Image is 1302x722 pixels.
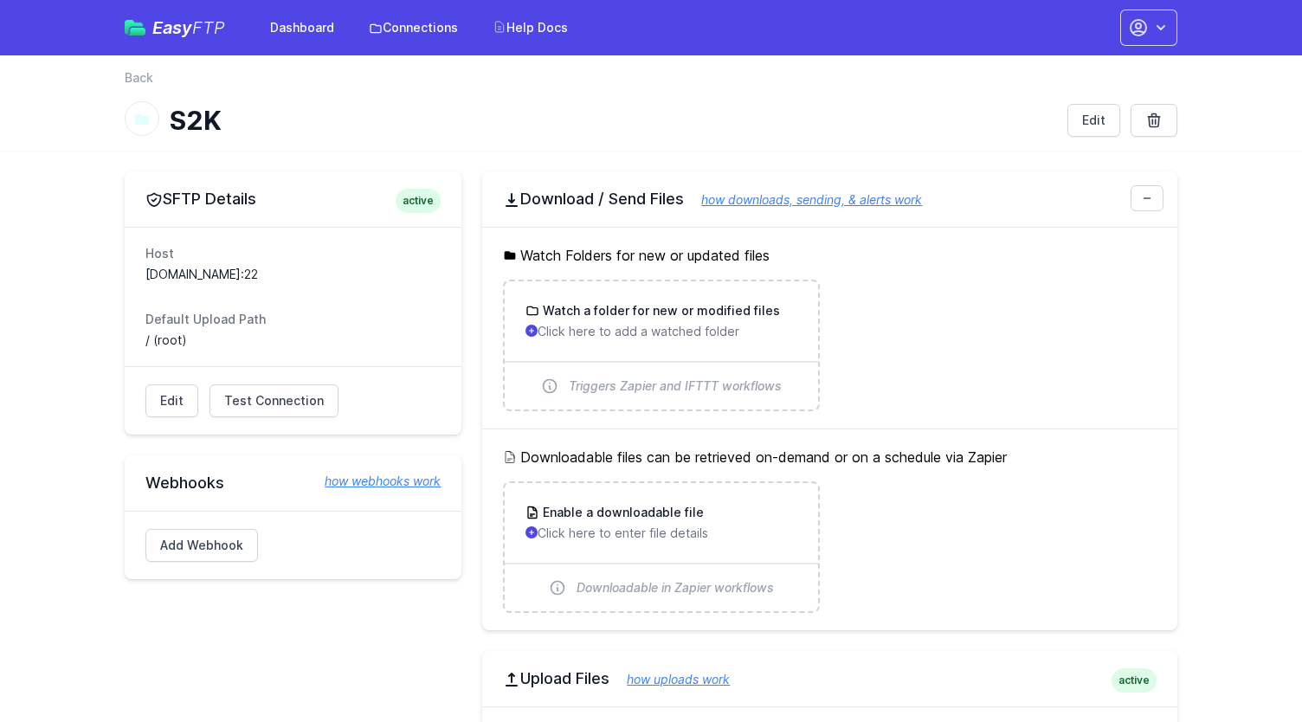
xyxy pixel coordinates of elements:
[209,384,338,417] a: Test Connection
[569,377,782,395] span: Triggers Zapier and IFTTT workflows
[505,483,817,611] a: Enable a downloadable file Click here to enter file details Downloadable in Zapier workflows
[525,323,796,340] p: Click here to add a watched folder
[145,384,198,417] a: Edit
[125,69,153,87] a: Back
[684,192,922,207] a: how downloads, sending, & alerts work
[145,245,441,262] dt: Host
[1112,668,1157,693] span: active
[260,12,345,43] a: Dashboard
[125,69,1177,97] nav: Breadcrumb
[503,668,1157,689] h2: Upload Files
[609,672,730,687] a: how uploads work
[539,302,780,319] h3: Watch a folder for new or modified files
[577,579,774,596] span: Downloadable in Zapier workflows
[145,189,441,210] h2: SFTP Details
[396,189,441,213] span: active
[503,189,1157,210] h2: Download / Send Files
[192,17,225,38] span: FTP
[145,473,441,493] h2: Webhooks
[152,19,225,36] span: Easy
[539,504,704,521] h3: Enable a downloadable file
[505,281,817,409] a: Watch a folder for new or modified files Click here to add a watched folder Triggers Zapier and I...
[145,311,441,328] dt: Default Upload Path
[125,19,225,36] a: EasyFTP
[1067,104,1120,137] a: Edit
[503,447,1157,467] h5: Downloadable files can be retrieved on-demand or on a schedule via Zapier
[358,12,468,43] a: Connections
[145,332,441,349] dd: / (root)
[145,529,258,562] a: Add Webhook
[482,12,578,43] a: Help Docs
[170,105,1054,136] h1: S2K
[125,20,145,35] img: easyftp_logo.png
[145,266,441,283] dd: [DOMAIN_NAME]:22
[224,392,324,409] span: Test Connection
[503,245,1157,266] h5: Watch Folders for new or updated files
[307,473,441,490] a: how webhooks work
[525,525,796,542] p: Click here to enter file details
